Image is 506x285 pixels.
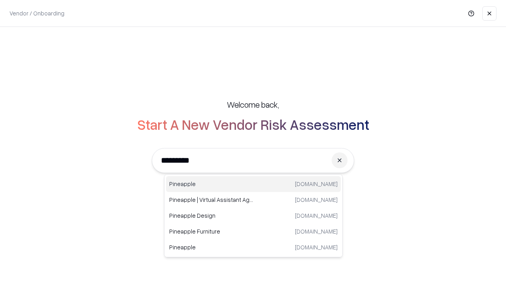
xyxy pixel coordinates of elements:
p: Pineapple [169,243,253,251]
p: Pineapple Design [169,211,253,220]
p: Pineapple [169,180,253,188]
h2: Start A New Vendor Risk Assessment [137,116,369,132]
h5: Welcome back, [227,99,279,110]
p: Pineapple | Virtual Assistant Agency [169,196,253,204]
p: [DOMAIN_NAME] [295,180,338,188]
p: [DOMAIN_NAME] [295,243,338,251]
p: [DOMAIN_NAME] [295,196,338,204]
p: [DOMAIN_NAME] [295,227,338,236]
p: Pineapple Furniture [169,227,253,236]
p: Vendor / Onboarding [9,9,64,17]
p: [DOMAIN_NAME] [295,211,338,220]
div: Suggestions [164,174,343,257]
